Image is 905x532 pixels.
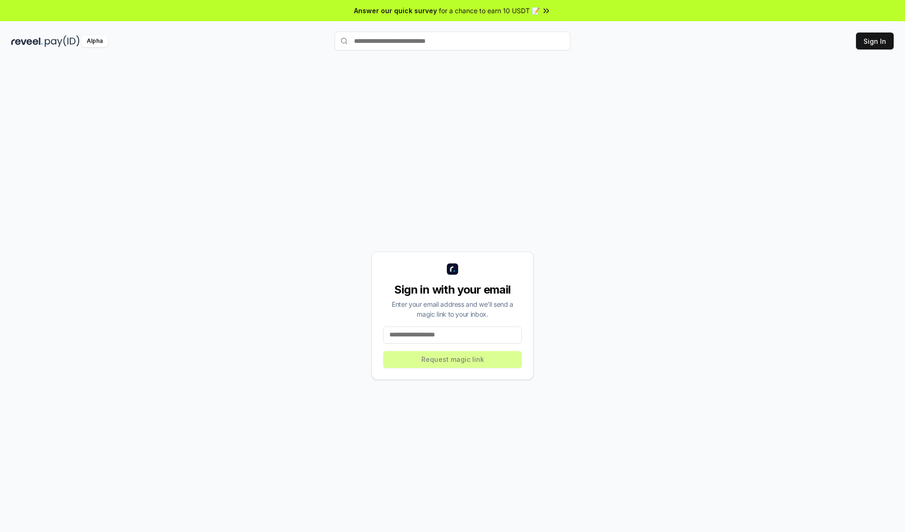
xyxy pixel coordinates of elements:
span: for a chance to earn 10 USDT 📝 [439,6,540,16]
div: Alpha [82,35,108,47]
img: logo_small [447,263,458,275]
span: Answer our quick survey [354,6,437,16]
img: pay_id [45,35,80,47]
button: Sign In [856,33,894,49]
div: Enter your email address and we’ll send a magic link to your inbox. [383,299,522,319]
div: Sign in with your email [383,282,522,297]
img: reveel_dark [11,35,43,47]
